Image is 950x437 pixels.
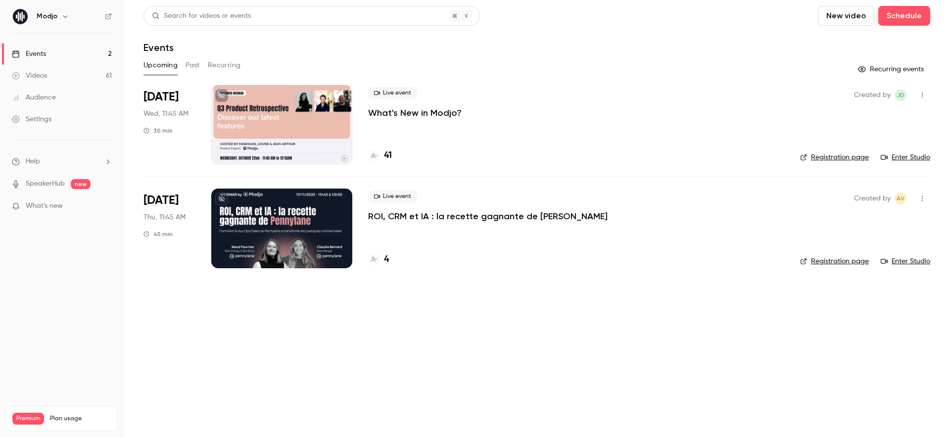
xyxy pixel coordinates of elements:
[143,85,195,164] div: Oct 22 Wed, 11:45 AM (Europe/Paris)
[368,210,608,222] a: ROI, CRM et IA : la recette gagnante de [PERSON_NAME]
[368,107,462,119] a: What's New in Modjo?
[12,156,112,167] li: help-dropdown-opener
[12,93,56,102] div: Audience
[800,256,869,266] a: Registration page
[384,253,389,266] h4: 4
[818,6,874,26] button: New video
[143,193,179,208] span: [DATE]
[368,149,392,162] a: 41
[143,212,186,222] span: Thu, 11:45 AM
[368,191,417,202] span: Live event
[186,57,200,73] button: Past
[12,71,47,81] div: Videos
[143,89,179,105] span: [DATE]
[152,11,251,21] div: Search for videos or events
[208,57,241,73] button: Recurring
[12,413,44,425] span: Premium
[143,127,173,135] div: 30 min
[143,230,173,238] div: 45 min
[368,87,417,99] span: Live event
[12,8,28,24] img: Modjo
[143,109,189,119] span: Wed, 11:45 AM
[26,179,65,189] a: SpeakerHub
[143,57,178,73] button: Upcoming
[26,201,63,211] span: What's new
[854,61,930,77] button: Recurring events
[26,156,40,167] span: Help
[854,89,891,101] span: Created by
[12,49,46,59] div: Events
[881,256,930,266] a: Enter Studio
[384,149,392,162] h4: 41
[143,189,195,268] div: Nov 13 Thu, 11:45 AM (Europe/Paris)
[37,11,57,21] h6: Modjo
[897,193,904,204] span: AV
[71,179,91,189] span: new
[143,42,174,53] h1: Events
[854,193,891,204] span: Created by
[895,193,906,204] span: Aurélie Voisin
[368,253,389,266] a: 4
[897,89,904,101] span: JD
[878,6,930,26] button: Schedule
[895,89,906,101] span: Jean-Arthur Dujoncquoy
[881,152,930,162] a: Enter Studio
[12,114,51,124] div: Settings
[800,152,869,162] a: Registration page
[50,415,111,423] span: Plan usage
